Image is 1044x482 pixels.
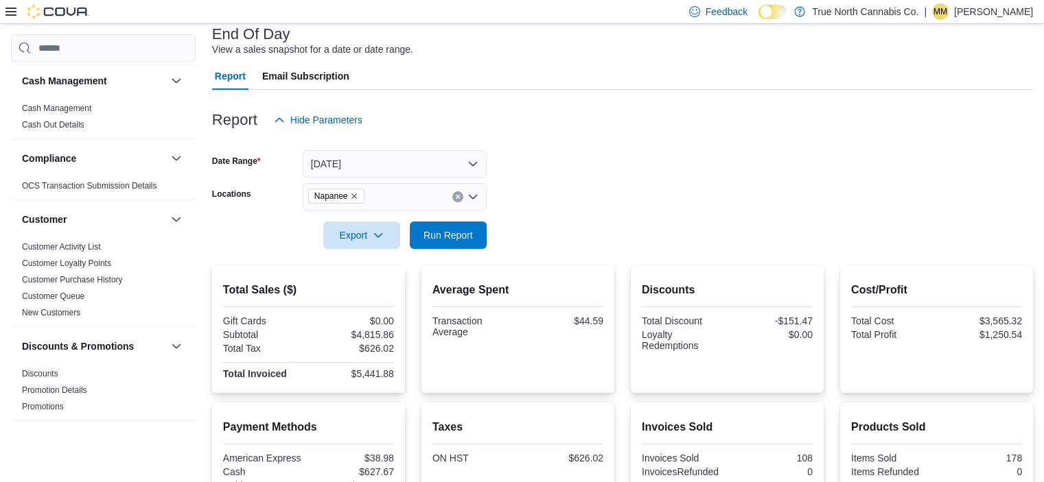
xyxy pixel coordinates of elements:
[730,466,813,477] div: 0
[268,106,368,134] button: Hide Parameters
[22,368,58,379] span: Discounts
[924,3,927,20] p: |
[311,368,394,379] div: $5,441.88
[11,178,196,200] div: Compliance
[22,308,80,317] a: New Customers
[22,339,165,353] button: Discounts & Promotions
[851,282,1022,298] h2: Cost/Profit
[223,419,394,435] h2: Payment Methods
[22,291,84,301] a: Customer Queue
[350,192,358,200] button: Remove Napanee from selection in this group
[939,453,1022,463] div: 178
[22,120,84,130] a: Cash Out Details
[323,221,400,249] button: Export
[22,402,64,411] a: Promotions
[851,329,934,340] div: Total Profit
[223,453,306,463] div: American Express
[168,211,185,228] button: Customer
[520,315,603,326] div: $44.59
[223,368,287,379] strong: Total Invoiced
[22,339,134,353] h3: Discounts & Promotions
[311,343,394,354] div: $626.02
[22,258,111,269] span: Customer Loyalty Points
[262,62,349,90] span: Email Subscription
[939,466,1022,477] div: 0
[223,466,306,477] div: Cash
[467,191,478,202] button: Open list of options
[290,113,362,127] span: Hide Parameters
[223,329,306,340] div: Subtotal
[303,150,487,178] button: [DATE]
[215,62,246,90] span: Report
[939,315,1022,326] div: $3,565.32
[22,152,76,165] h3: Compliance
[332,221,392,249] span: Export
[168,338,185,354] button: Discounts & Promotions
[432,282,603,298] h2: Average Spent
[22,104,91,113] a: Cash Management
[22,213,165,226] button: Customer
[223,343,306,354] div: Total Tax
[954,3,1033,20] p: [PERSON_NAME]
[11,365,196,420] div: Discounts & Promotions
[758,19,759,20] span: Dark Mode
[520,453,603,463] div: $626.02
[168,73,185,89] button: Cash Management
[311,329,394,340] div: $4,815.86
[22,307,80,318] span: New Customers
[212,189,251,200] label: Locations
[22,241,101,252] span: Customer Activity List
[932,3,949,20] div: Marissa Milburn
[758,5,787,19] input: Dark Mode
[223,282,394,298] h2: Total Sales ($)
[452,191,463,202] button: Clear input
[642,315,725,326] div: Total Discount
[22,103,91,114] span: Cash Management
[11,239,196,326] div: Customer
[432,453,515,463] div: ON HST
[851,466,934,477] div: Items Refunded
[424,228,473,242] span: Run Report
[432,419,603,435] h2: Taxes
[730,453,813,463] div: 108
[642,453,725,463] div: Invoices Sold
[22,275,123,285] a: Customer Purchase History
[22,385,87,396] span: Promotion Details
[314,189,348,203] span: Napanee
[22,181,157,191] a: OCS Transaction Submission Details
[939,329,1022,340] div: $1,250.54
[27,5,89,19] img: Cova
[730,329,813,340] div: $0.00
[22,385,87,395] a: Promotion Details
[642,466,725,477] div: InvoicesRefunded
[168,150,185,167] button: Compliance
[22,119,84,130] span: Cash Out Details
[642,282,813,298] h2: Discounts
[730,315,813,326] div: -$151.47
[223,315,306,326] div: Gift Cards
[933,3,947,20] span: MM
[22,74,165,88] button: Cash Management
[22,152,165,165] button: Compliance
[212,26,290,43] h3: End Of Day
[212,43,413,57] div: View a sales snapshot for a date or date range.
[22,242,101,252] a: Customer Activity List
[311,315,394,326] div: $0.00
[311,466,394,477] div: $627.67
[22,213,67,226] h3: Customer
[22,258,111,268] a: Customer Loyalty Points
[311,453,394,463] div: $38.98
[212,112,257,128] h3: Report
[642,329,725,351] div: Loyalty Redemptions
[22,291,84,302] span: Customer Queue
[212,156,261,167] label: Date Range
[308,189,365,204] span: Napanee
[851,453,934,463] div: Items Sold
[812,3,918,20] p: True North Cannabis Co.
[410,221,487,249] button: Run Report
[642,419,813,435] h2: Invoices Sold
[851,419,1022,435] h2: Products Sold
[11,100,196,138] div: Cash Management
